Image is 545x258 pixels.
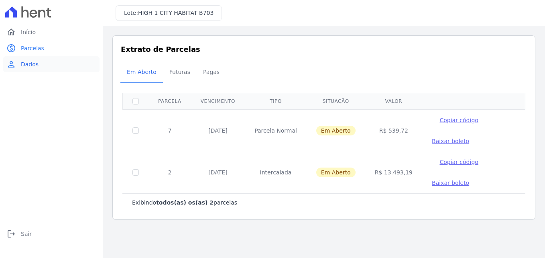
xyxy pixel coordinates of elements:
[6,59,16,69] i: person
[148,152,191,193] td: 2
[191,152,245,193] td: [DATE]
[3,226,100,242] a: logoutSair
[163,62,197,83] a: Futuras
[365,152,422,193] td: R$ 13.493,19
[21,28,36,36] span: Início
[21,44,44,52] span: Parcelas
[124,9,214,17] h3: Lote:
[21,60,39,68] span: Dados
[132,199,237,207] p: Exibindo parcelas
[307,93,365,109] th: Situação
[6,229,16,239] i: logout
[432,116,486,124] button: Copiar código
[120,62,163,83] a: Em Aberto
[165,64,195,80] span: Futuras
[121,44,527,55] h3: Extrato de Parcelas
[122,64,161,80] span: Em Aberto
[156,199,214,206] b: todos(as) os(as) 2
[3,40,100,56] a: paidParcelas
[3,24,100,40] a: homeInício
[439,117,478,123] span: Copiar código
[245,93,307,109] th: Tipo
[3,56,100,72] a: personDados
[148,93,191,109] th: Parcela
[6,27,16,37] i: home
[432,158,486,166] button: Copiar código
[198,64,224,80] span: Pagas
[138,10,214,16] span: HIGH 1 CITY HABITAT B703
[245,109,307,152] td: Parcela Normal
[197,62,226,83] a: Pagas
[191,109,245,152] td: [DATE]
[365,109,422,152] td: R$ 539,72
[316,168,356,177] span: Em Aberto
[191,93,245,109] th: Vencimento
[432,138,469,144] span: Baixar boleto
[439,159,478,165] span: Copiar código
[6,43,16,53] i: paid
[148,109,191,152] td: 7
[432,137,469,145] a: Baixar boleto
[21,230,32,238] span: Sair
[245,152,307,193] td: Intercalada
[365,93,422,109] th: Valor
[316,126,356,135] span: Em Aberto
[432,179,469,187] a: Baixar boleto
[432,180,469,186] span: Baixar boleto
